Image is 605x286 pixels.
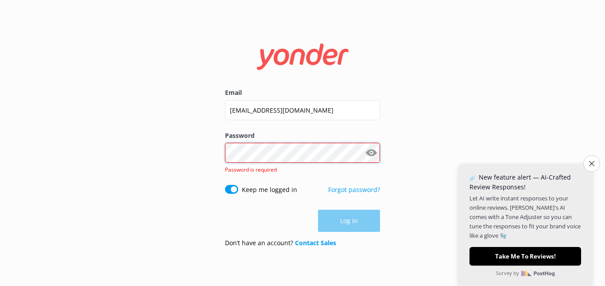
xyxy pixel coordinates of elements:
[295,239,336,247] a: Contact Sales
[362,144,380,162] button: Show password
[328,185,380,194] a: Forgot password?
[225,100,380,120] input: user@emailaddress.com
[225,238,336,248] p: Don’t have an account?
[225,88,380,98] label: Email
[225,131,380,141] label: Password
[242,185,297,195] label: Keep me logged in
[225,166,277,173] span: Password is required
